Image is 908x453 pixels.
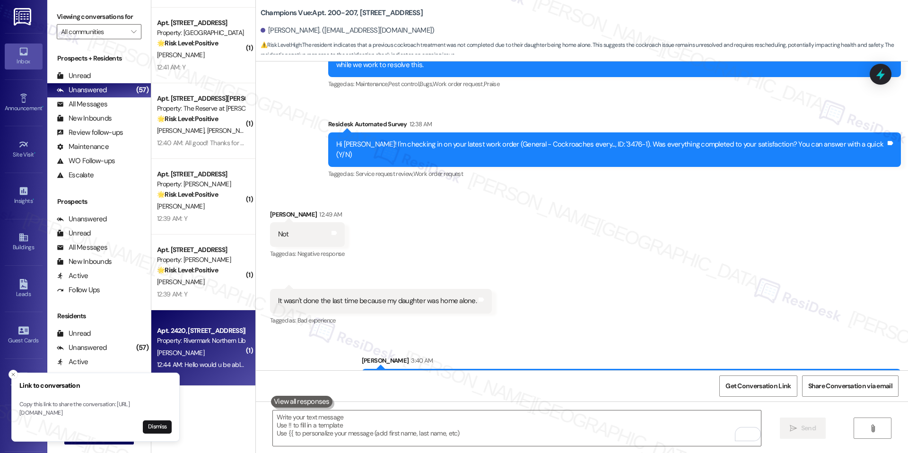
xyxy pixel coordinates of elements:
[719,375,797,397] button: Get Conversation Link
[328,167,901,181] div: Tagged as:
[157,28,244,38] div: Property: [GEOGRAPHIC_DATA]
[34,150,35,157] span: •
[134,340,151,355] div: (57)
[5,229,43,255] a: Buildings
[5,369,43,394] a: Templates •
[157,114,218,123] strong: 🌟 Risk Level: Positive
[419,80,433,88] span: Bugs ,
[869,425,876,432] i: 
[802,375,899,397] button: Share Conversation via email
[780,418,826,439] button: Send
[9,370,18,379] button: Close toast
[57,357,88,367] div: Active
[57,285,100,295] div: Follow Ups
[157,169,244,179] div: Apt. [STREET_ADDRESS]
[157,326,244,336] div: Apt. 2420, [STREET_ADDRESS][PERSON_NAME]
[57,71,91,81] div: Unread
[157,139,271,147] div: 12:40 AM: All good! Thanks for checking in
[433,80,484,88] span: Work order request ,
[273,410,761,446] textarea: To enrich screen reader interactions, please activate Accessibility in Grammarly extension settings
[157,360,697,369] div: 12:44 AM: Hello would u be able to remove the other number you have listed for my daughter . And ...
[407,119,432,129] div: 12:38 AM
[5,276,43,302] a: Leads
[57,170,94,180] div: Escalate
[33,196,34,203] span: •
[57,9,141,24] label: Viewing conversations for
[808,381,892,391] span: Share Conversation via email
[143,420,172,434] button: Dismiss
[317,209,342,219] div: 12:49 AM
[131,28,136,35] i: 
[157,104,244,113] div: Property: The Reserve at [PERSON_NAME][GEOGRAPHIC_DATA]
[5,415,43,441] a: Account
[157,290,187,298] div: 12:39 AM: Y
[157,214,187,223] div: 12:39 AM: Y
[42,104,44,110] span: •
[5,183,43,209] a: Insights •
[157,190,218,199] strong: 🌟 Risk Level: Positive
[5,137,43,162] a: Site Visit •
[261,8,423,18] b: Champions Vue: Apt. 200-207, [STREET_ADDRESS]
[47,197,151,207] div: Prospects
[57,228,91,238] div: Unread
[57,113,112,123] div: New Inbounds
[362,356,901,369] div: [PERSON_NAME]
[57,99,107,109] div: All Messages
[57,257,112,267] div: New Inbounds
[157,179,244,189] div: Property: [PERSON_NAME]
[57,156,115,166] div: WO Follow-ups
[5,44,43,69] a: Inbox
[297,250,345,258] span: Negative response
[57,214,107,224] div: Unanswered
[261,40,908,61] span: : The resident indicates that a previous cockroach treatment was not completed due to their daugh...
[157,51,204,59] span: [PERSON_NAME]
[790,425,797,432] i: 
[47,53,151,63] div: Prospects + Residents
[157,126,207,135] span: [PERSON_NAME]
[270,209,345,223] div: [PERSON_NAME]
[19,401,172,417] p: Copy this link to share the conversation: [URL][DOMAIN_NAME]
[801,423,816,433] span: Send
[157,18,244,28] div: Apt. [STREET_ADDRESS]
[388,80,420,88] span: Pest control ,
[57,128,123,138] div: Review follow-ups
[157,336,244,346] div: Property: Rivermark Northern Liberties
[57,329,91,339] div: Unread
[157,348,204,357] span: [PERSON_NAME]
[725,381,791,391] span: Get Conversation Link
[157,63,185,71] div: 12:41 AM: Y
[134,83,151,97] div: (57)
[261,26,435,35] div: [PERSON_NAME]. ([EMAIL_ADDRESS][DOMAIN_NAME])
[328,77,901,91] div: Tagged as:
[61,24,126,39] input: All communities
[278,296,477,306] div: It wasn't done the last time because my daughter was home alone.
[157,94,244,104] div: Apt. [STREET_ADDRESS][PERSON_NAME]
[297,316,336,324] span: Bad experience
[328,119,901,132] div: Residesk Automated Survey
[57,343,107,353] div: Unanswered
[57,271,88,281] div: Active
[157,266,218,274] strong: 🌟 Risk Level: Positive
[5,322,43,348] a: Guest Cards
[356,80,388,88] span: Maintenance ,
[57,243,107,253] div: All Messages
[336,139,886,160] div: Hi [PERSON_NAME]! I'm checking in on your latest work order (General - Cockroaches every..., ID: ...
[157,39,218,47] strong: 🌟 Risk Level: Positive
[270,247,345,261] div: Tagged as:
[157,245,244,255] div: Apt. [STREET_ADDRESS]
[413,170,463,178] span: Work order request
[409,356,433,366] div: 3:40 AM
[57,85,107,95] div: Unanswered
[157,278,204,286] span: [PERSON_NAME]
[270,314,492,327] div: Tagged as:
[19,381,172,391] h3: Link to conversation
[157,255,244,265] div: Property: [PERSON_NAME]
[278,229,289,239] div: Not
[157,202,204,210] span: [PERSON_NAME]
[47,311,151,321] div: Residents
[484,80,499,88] span: Praise
[57,142,109,152] div: Maintenance
[356,170,413,178] span: Service request review ,
[207,126,254,135] span: [PERSON_NAME]
[14,8,33,26] img: ResiDesk Logo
